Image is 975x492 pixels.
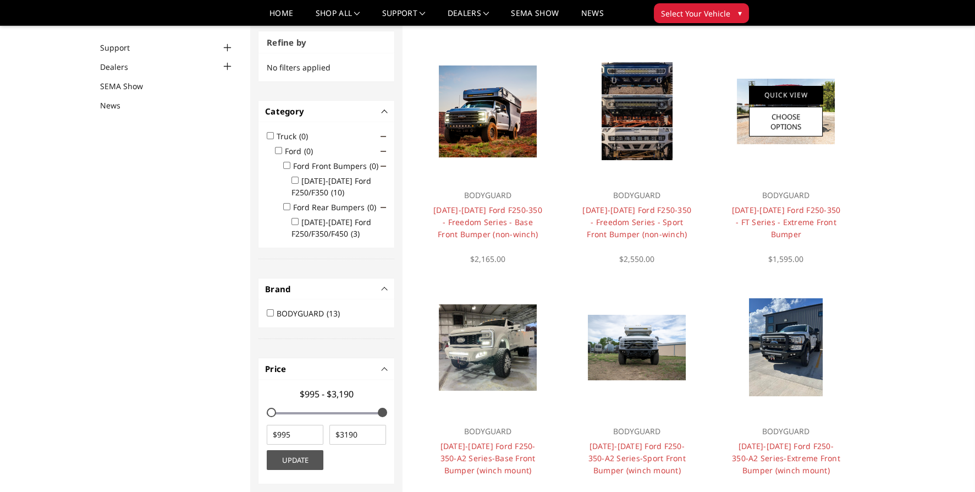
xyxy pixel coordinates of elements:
a: SEMA Show [100,80,157,92]
p: BODYGUARD [731,189,841,202]
a: [DATE]-[DATE] Ford F250-350-A2 Series-Extreme Front Bumper (winch mount) [732,441,840,475]
span: $2,165.00 [470,254,505,264]
a: [DATE]-[DATE] Ford F250-350 - Freedom Series - Base Front Bumper (non-winch) [433,205,542,239]
span: ▾ [738,7,742,19]
span: No filters applied [267,62,330,73]
a: Support [100,42,144,53]
h4: Category [265,105,388,118]
a: Quick View [749,86,823,104]
label: Ford Rear Bumpers [293,202,383,212]
label: Ford Front Bumpers [293,161,385,171]
a: [DATE]-[DATE] Ford F250-350 - FT Series - Extreme Front Bumper [732,205,841,239]
p: BODYGUARD [432,425,543,438]
a: [DATE]-[DATE] Ford F250-350-A2 Series-Base Front Bumper (winch mount) [440,441,536,475]
span: (13) [327,308,340,319]
h4: Brand [265,283,388,296]
button: - [382,366,388,371]
input: $3190 [329,425,386,445]
p: BODYGUARD [731,425,841,438]
a: shop all [316,9,360,25]
button: - [382,108,388,114]
img: Multiple lighting options [602,62,673,160]
a: News [100,100,134,111]
span: Click to show/hide children [381,205,386,210]
span: $1,595.00 [768,254,803,264]
span: (0) [299,131,308,141]
p: BODYGUARD [432,189,543,202]
button: Update [267,450,323,470]
a: Dealers [448,9,489,25]
label: Ford [285,146,320,156]
p: BODYGUARD [582,425,692,438]
iframe: Chat Widget [920,439,975,492]
p: BODYGUARD [582,189,692,202]
span: Click to show/hide children [381,163,386,169]
button: - [382,286,388,292]
span: (10) [331,187,344,198]
span: (0) [304,146,313,156]
a: Multiple lighting options [571,45,703,178]
label: BODYGUARD [277,308,346,319]
span: (0) [367,202,376,212]
span: $2,550.00 [619,254,654,264]
a: Choose Options [749,107,823,136]
a: Support [382,9,426,25]
a: Dealers [100,61,142,73]
a: [DATE]-[DATE] Ford F250-350 - Freedom Series - Sport Front Bumper (non-winch) [582,205,691,239]
h3: Refine by [258,31,394,54]
span: Click to show/hide children [381,149,386,154]
button: Select Your Vehicle [654,3,749,23]
label: [DATE]-[DATE] Ford F250/F350 [291,176,371,198]
span: Click to show/hide children [381,134,386,139]
a: SEMA Show [511,9,559,25]
label: [DATE]-[DATE] Ford F250/F350/F450 [291,217,371,239]
a: News [581,9,603,25]
h4: Price [265,363,388,375]
label: Truck [277,131,315,141]
a: [DATE]-[DATE] Ford F250-350-A2 Series-Sport Front Bumper (winch mount) [588,441,686,475]
span: (3) [351,228,360,239]
input: $995 [267,425,323,445]
span: (0) [370,161,378,171]
span: Select Your Vehicle [661,8,730,19]
a: Home [269,9,293,25]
